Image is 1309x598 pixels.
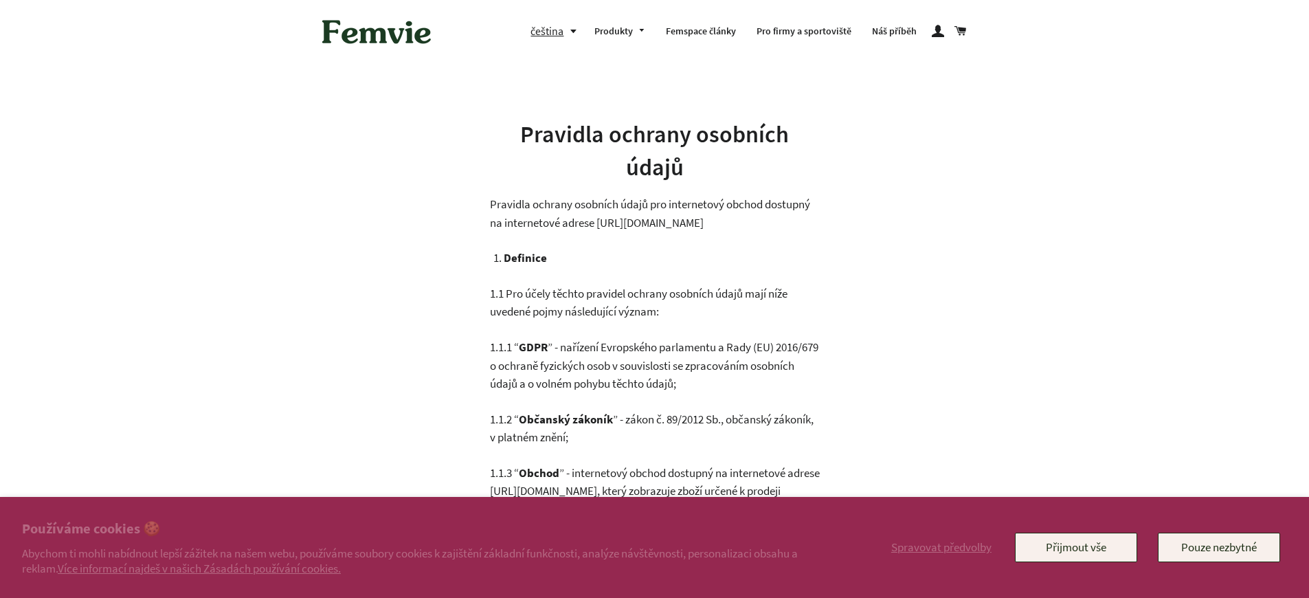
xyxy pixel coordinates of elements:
h1: Pravidla ochrany osobních údajů [490,118,820,184]
button: Spravovat předvolby [888,533,994,562]
a: Více informací najdeš v našich Zásadách používání cookies. [58,561,341,576]
b: Definice [504,250,547,265]
span: 1.1 Pro účely těchto pravidel ochrany osobních údajů mají níže uvedené pojmy následující význam: [490,286,787,320]
a: Femspace články [656,14,746,49]
b: GDPR [519,340,548,355]
h2: Používáme cookies 🍪 [22,519,825,539]
span: 1.1.3 “ [490,465,519,480]
p: Abychom ti mohli nabídnout lepší zážitek na našem webu, používáme soubory cookies k zajištění zák... [22,546,825,576]
a: Náš příběh [862,14,927,49]
b: Obchod [519,465,559,480]
span: Spravovat předvolby [891,540,992,555]
span: 1.1.1 “ [490,340,519,355]
button: Přijmout vše [1015,533,1137,562]
button: Pouze nezbytné [1158,533,1280,562]
span: 1.1.2 “ [490,412,519,427]
button: čeština [530,22,584,41]
b: Občanský zákoník [519,412,613,427]
a: Pro firmy a sportoviště [746,14,862,49]
span: ” - zákon č. 89/2012 Sb., občanský zákoník, v platném znění; [490,412,814,445]
span: ” - nařízení Evropského parlamentu a Rady (EU) 2016/679 o ochraně fyzických osob v souvislosti se... [490,340,818,391]
img: Femvie [315,10,438,53]
span: ” - internetový obchod dostupný na internetové adrese [URL][DOMAIN_NAME], který zobrazuje zboží u... [490,465,820,517]
span: Pravidla ochrany osobních údajů pro internetový obchod dostupný na internetové adrese [URL][DOMAI... [490,197,810,230]
a: Produkty [584,14,656,49]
